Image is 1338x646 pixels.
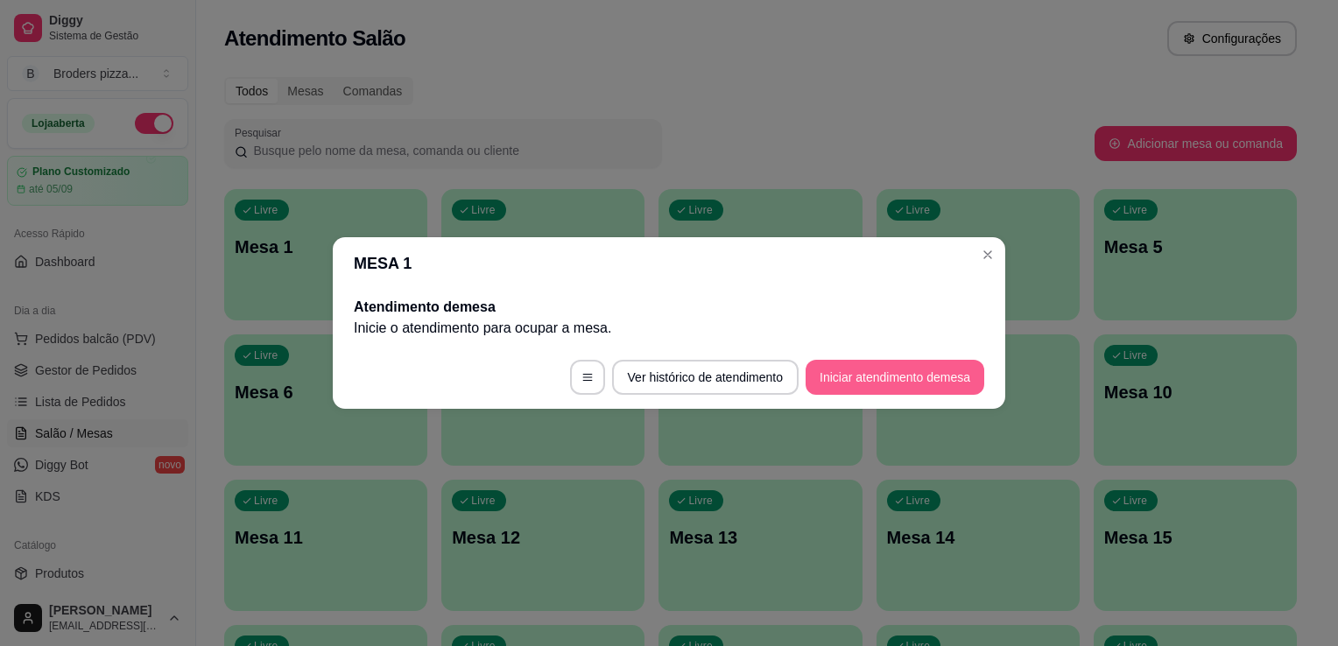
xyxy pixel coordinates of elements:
[354,297,984,318] h2: Atendimento de mesa
[612,360,799,395] button: Ver histórico de atendimento
[354,318,984,339] p: Inicie o atendimento para ocupar a mesa .
[333,237,1005,290] header: MESA 1
[806,360,984,395] button: Iniciar atendimento demesa
[974,241,1002,269] button: Close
